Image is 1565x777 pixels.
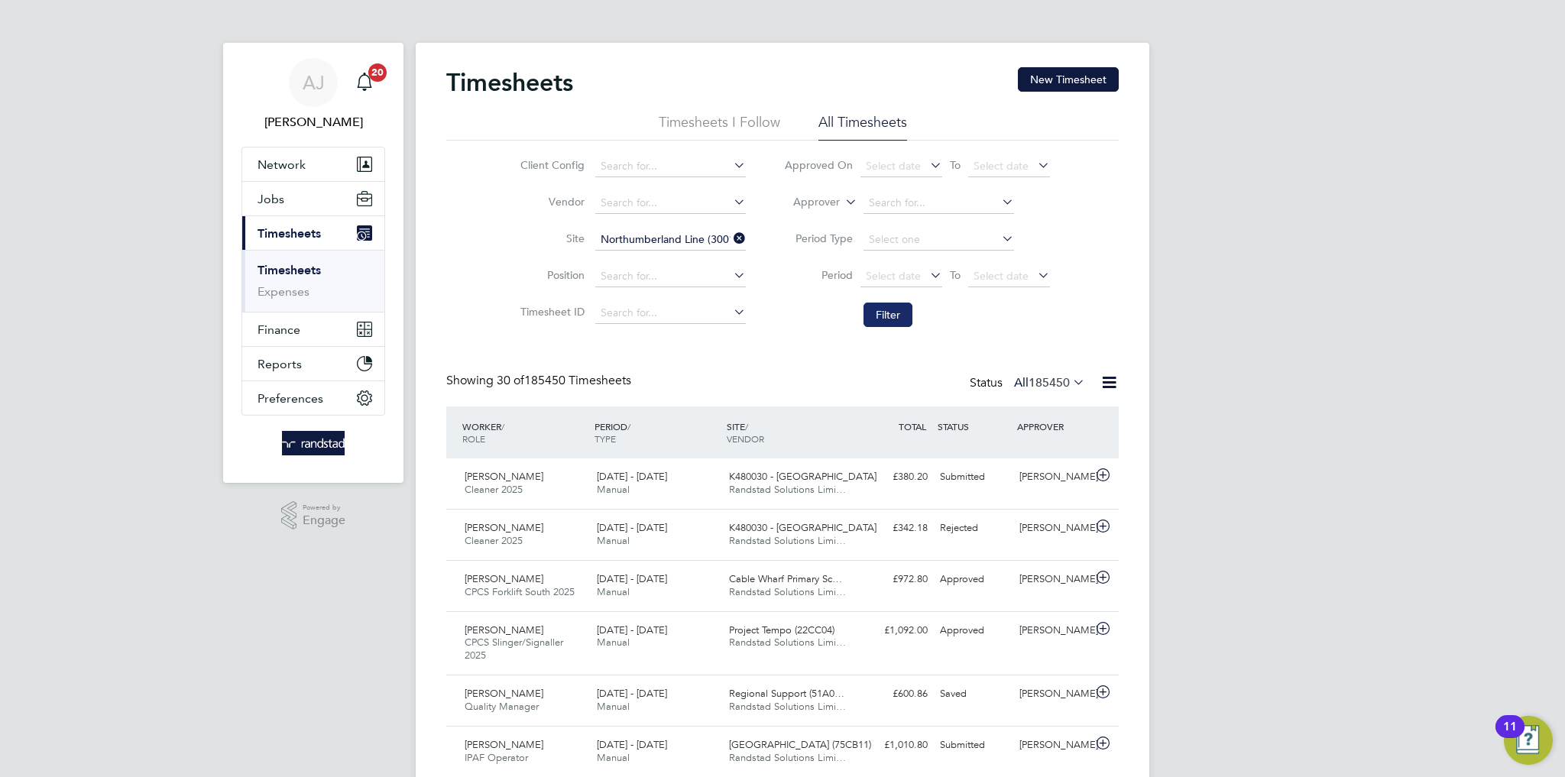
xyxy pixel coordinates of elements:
[446,373,634,389] div: Showing
[784,158,853,172] label: Approved On
[349,58,380,107] a: 20
[241,113,385,131] span: Amelia Jones
[729,483,846,496] span: Randstad Solutions Limi…
[854,618,934,643] div: £1,092.00
[458,413,591,452] div: WORKER
[597,636,630,649] span: Manual
[258,391,323,406] span: Preferences
[1503,727,1517,746] div: 11
[945,265,965,285] span: To
[1013,618,1093,643] div: [PERSON_NAME]
[784,231,853,245] label: Period Type
[597,700,630,713] span: Manual
[729,687,844,700] span: Regional Support (51A0…
[303,73,325,92] span: AJ
[258,263,321,277] a: Timesheets
[1013,413,1093,440] div: APPROVER
[729,751,846,764] span: Randstad Solutions Limi…
[465,572,543,585] span: [PERSON_NAME]
[595,193,746,214] input: Search for...
[1013,567,1093,592] div: [PERSON_NAME]
[974,159,1029,173] span: Select date
[497,373,524,388] span: 30 of
[595,432,616,445] span: TYPE
[516,231,585,245] label: Site
[597,585,630,598] span: Manual
[258,226,321,241] span: Timesheets
[465,636,563,662] span: CPCS Slinger/Signaller 2025
[258,357,302,371] span: Reports
[597,534,630,547] span: Manual
[462,432,485,445] span: ROLE
[934,618,1013,643] div: Approved
[864,193,1014,214] input: Search for...
[497,373,631,388] span: 185450 Timesheets
[854,733,934,758] div: £1,010.80
[597,751,630,764] span: Manual
[1018,67,1119,92] button: New Timesheet
[465,700,539,713] span: Quality Manager
[866,269,921,283] span: Select date
[784,268,853,282] label: Period
[501,420,504,432] span: /
[303,501,345,514] span: Powered by
[934,465,1013,490] div: Submitted
[465,687,543,700] span: [PERSON_NAME]
[1013,733,1093,758] div: [PERSON_NAME]
[729,521,876,534] span: K480030 - [GEOGRAPHIC_DATA]
[729,572,842,585] span: Cable Wharf Primary Sc…
[516,195,585,209] label: Vendor
[465,470,543,483] span: [PERSON_NAME]
[818,113,907,141] li: All Timesheets
[591,413,723,452] div: PERIOD
[465,521,543,534] span: [PERSON_NAME]
[1013,465,1093,490] div: [PERSON_NAME]
[597,521,667,534] span: [DATE] - [DATE]
[241,431,385,455] a: Go to home page
[242,216,384,250] button: Timesheets
[729,636,846,649] span: Randstad Solutions Limi…
[945,155,965,175] span: To
[595,156,746,177] input: Search for...
[258,157,306,172] span: Network
[281,501,346,530] a: Powered byEngage
[242,147,384,181] button: Network
[597,483,630,496] span: Manual
[729,700,846,713] span: Randstad Solutions Limi…
[597,738,667,751] span: [DATE] - [DATE]
[258,192,284,206] span: Jobs
[745,420,748,432] span: /
[934,413,1013,440] div: STATUS
[465,751,528,764] span: IPAF Operator
[282,431,345,455] img: randstad-logo-retina.png
[729,470,876,483] span: K480030 - [GEOGRAPHIC_DATA]
[974,269,1029,283] span: Select date
[727,432,764,445] span: VENDOR
[465,623,543,636] span: [PERSON_NAME]
[258,284,309,299] a: Expenses
[771,195,840,210] label: Approver
[899,420,926,432] span: TOTAL
[970,373,1088,394] div: Status
[242,250,384,312] div: Timesheets
[242,347,384,380] button: Reports
[595,303,746,324] input: Search for...
[303,514,345,527] span: Engage
[864,303,912,327] button: Filter
[258,322,300,337] span: Finance
[854,465,934,490] div: £380.20
[854,681,934,707] div: £600.86
[934,733,1013,758] div: Submitted
[465,534,523,547] span: Cleaner 2025
[597,572,667,585] span: [DATE] - [DATE]
[242,381,384,415] button: Preferences
[1013,681,1093,707] div: [PERSON_NAME]
[934,516,1013,541] div: Rejected
[723,413,855,452] div: SITE
[465,483,523,496] span: Cleaner 2025
[627,420,630,432] span: /
[1504,716,1553,765] button: Open Resource Center, 11 new notifications
[465,585,575,598] span: CPCS Forklift South 2025
[516,268,585,282] label: Position
[597,470,667,483] span: [DATE] - [DATE]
